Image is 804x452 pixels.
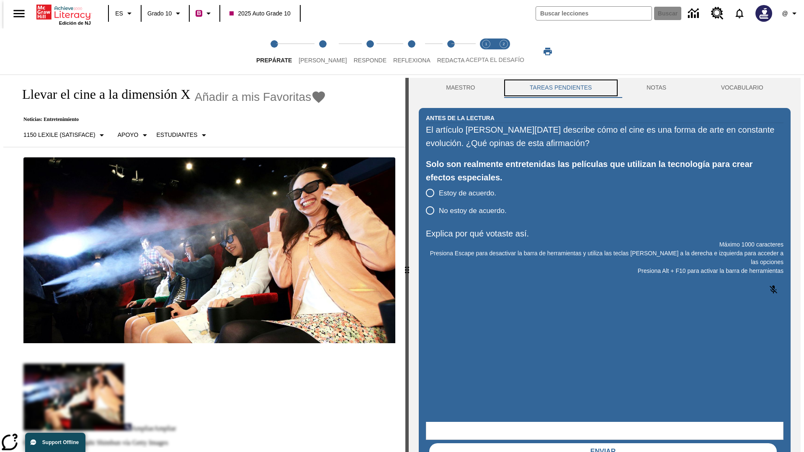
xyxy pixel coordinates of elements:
p: Explica por qué votaste así. [426,227,783,240]
span: Support Offline [42,439,79,445]
input: Buscar campo [536,7,652,20]
button: Lee step 2 of 5 [292,28,353,74]
button: TAREAS PENDIENTES [502,78,619,98]
button: Haga clic para activar la función de reconocimiento de voz [763,280,783,300]
p: Presiona Escape para desactivar la barra de herramientas y utiliza las teclas [PERSON_NAME] a la ... [426,249,783,267]
span: 2025 Auto Grade 10 [229,9,290,18]
button: Tipo de apoyo, Apoyo [114,128,153,143]
span: Añadir a mis Favoritas [195,90,312,104]
button: Redacta step 5 of 5 [430,28,472,74]
button: Perfil/Configuración [777,6,804,21]
span: Grado 10 [147,9,172,18]
span: Redacta [437,57,465,64]
span: ACEPTA EL DESAFÍO [466,56,524,63]
span: B [197,8,201,18]
text: 2 [502,42,505,46]
button: Abrir el menú lateral [7,1,31,26]
button: Reflexiona step 4 of 5 [387,28,437,74]
span: [PERSON_NAME] [299,57,347,64]
div: El artículo [PERSON_NAME][DATE] describe cómo el cine es una forma de arte en constante evolución... [426,123,783,150]
button: Boost El color de la clase es rojo violeta. Cambiar el color de la clase. [192,6,217,21]
span: Prepárate [256,57,292,64]
a: Centro de información [683,2,706,25]
span: ES [115,9,123,18]
button: Lenguaje: ES, Selecciona un idioma [111,6,138,21]
button: Escoja un nuevo avatar [750,3,777,24]
h2: Antes de la lectura [426,113,495,123]
button: Maestro [419,78,502,98]
button: Prepárate step 1 of 5 [250,28,299,74]
div: activity [409,78,801,452]
a: Centro de recursos, Se abrirá en una pestaña nueva. [706,2,729,25]
div: Solo son realmente entretenidas las películas que utilizan la tecnología para crear efectos espec... [426,157,783,184]
p: Noticias: Entretenimiento [13,116,326,123]
p: Estudiantes [157,131,198,139]
span: Responde [353,57,387,64]
span: Edición de NJ [59,21,91,26]
span: Estoy de acuerdo. [439,188,496,199]
div: Portada [36,3,91,26]
button: Imprimir [534,44,561,59]
h1: Llevar el cine a la dimensión X [13,87,191,102]
button: NOTAS [619,78,694,98]
button: VOCABULARIO [693,78,791,98]
a: Notificaciones [729,3,750,24]
button: Acepta el desafío contesta step 2 of 2 [492,28,516,74]
button: Acepta el desafío lee step 1 of 2 [474,28,498,74]
div: Pulsa la tecla de intro o la barra espaciadora y luego presiona las flechas de derecha e izquierd... [405,78,409,452]
button: Seleccionar estudiante [153,128,212,143]
button: Seleccione Lexile, 1150 Lexile (Satisface) [20,128,110,143]
button: Responde step 3 of 5 [347,28,393,74]
p: Máximo 1000 caracteres [426,240,783,249]
p: Apoyo [118,131,139,139]
p: Presiona Alt + F10 para activar la barra de herramientas [426,267,783,275]
button: Añadir a mis Favoritas - Llevar el cine a la dimensión X [195,90,327,104]
div: Instructional Panel Tabs [419,78,791,98]
button: Support Offline [25,433,85,452]
img: Avatar [755,5,772,22]
text: 1 [485,42,487,46]
body: Explica por qué votaste así. Máximo 1000 caracteres Presiona Alt + F10 para activar la barra de h... [3,7,122,14]
div: poll [426,184,513,219]
span: Reflexiona [393,57,430,64]
div: reading [3,78,405,448]
span: No estoy de acuerdo. [439,205,507,216]
button: Grado: Grado 10, Elige un grado [144,6,186,21]
p: 1150 Lexile (Satisface) [23,131,95,139]
span: @ [782,9,788,18]
img: El panel situado frente a los asientos rocía con agua nebulizada al feliz público en un cine equi... [23,157,395,343]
